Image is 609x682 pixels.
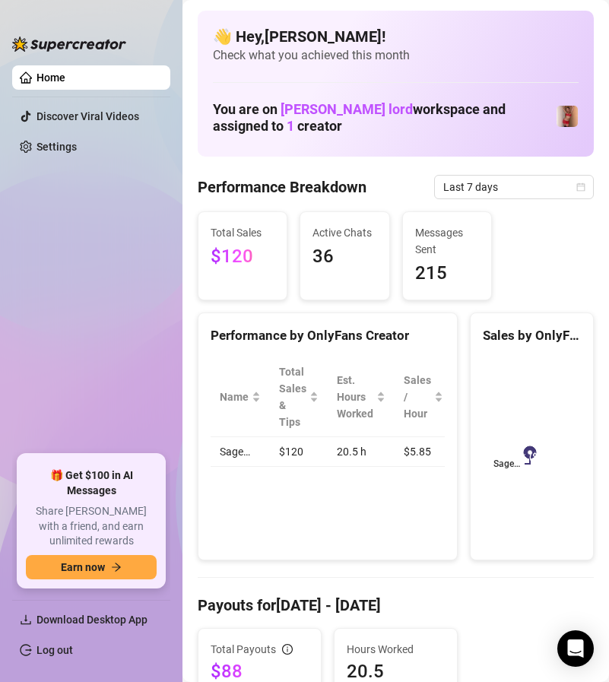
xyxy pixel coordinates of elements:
[211,357,270,437] th: Name
[26,555,157,579] button: Earn nowarrow-right
[36,644,73,656] a: Log out
[61,561,105,573] span: Earn now
[213,101,556,135] h1: You are on workspace and assigned to creator
[395,437,452,467] td: $5.85
[557,630,594,667] div: Open Intercom Messenger
[404,372,431,422] span: Sales / Hour
[282,644,293,655] span: info-circle
[576,182,585,192] span: calendar
[211,224,274,241] span: Total Sales
[213,26,579,47] h4: 👋 Hey, [PERSON_NAME] !
[395,357,452,437] th: Sales / Hour
[111,562,122,573] span: arrow-right
[443,176,585,198] span: Last 7 days
[337,372,373,422] div: Est. Hours Worked
[211,243,274,271] span: $120
[312,224,376,241] span: Active Chats
[36,110,139,122] a: Discover Viral Videos
[198,176,366,198] h4: Performance Breakdown
[20,614,32,626] span: download
[279,363,306,430] span: Total Sales & Tips
[287,118,294,134] span: 1
[312,243,376,271] span: 36
[281,101,413,117] span: [PERSON_NAME] lord
[198,595,594,616] h4: Payouts for [DATE] - [DATE]
[26,468,157,498] span: 🎁 Get $100 in AI Messages
[36,614,147,626] span: Download Desktop App
[26,504,157,549] span: Share [PERSON_NAME] with a friend, and earn unlimited rewards
[36,141,77,153] a: Settings
[211,325,445,346] div: Performance by OnlyFans Creator
[270,357,328,437] th: Total Sales & Tips
[36,71,65,84] a: Home
[211,641,276,658] span: Total Payouts
[12,36,126,52] img: logo-BBDzfeDw.svg
[415,224,479,258] span: Messages Sent
[211,437,270,467] td: Sage…
[270,437,328,467] td: $120
[220,389,249,405] span: Name
[213,47,579,64] span: Check what you achieved this month
[483,325,581,346] div: Sales by OnlyFans Creator
[493,458,520,469] text: Sage…
[415,259,479,288] span: 215
[557,106,578,127] img: Sage
[347,641,445,658] span: Hours Worked
[328,437,395,467] td: 20.5 h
